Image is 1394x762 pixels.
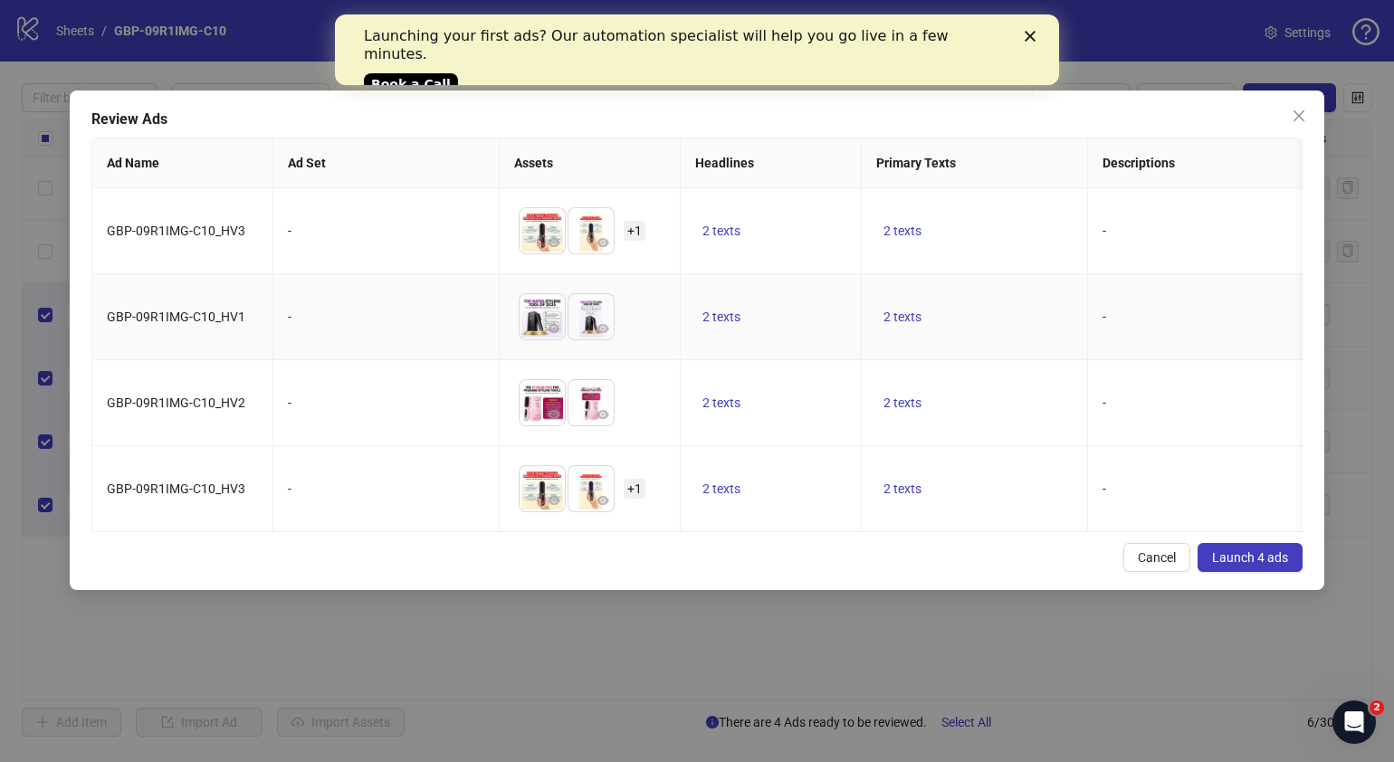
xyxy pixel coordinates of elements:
th: Headlines [681,138,862,188]
span: 2 texts [702,481,740,496]
th: Primary Texts [862,138,1088,188]
th: Ad Set [273,138,500,188]
div: Close [690,16,708,27]
img: Asset 1 [520,466,565,511]
span: eye [597,408,609,421]
span: eye [548,322,560,335]
button: 2 texts [695,306,748,328]
button: Preview [543,490,565,511]
img: Asset 2 [568,466,614,511]
span: GBP-09R1IMG-C10_HV2 [107,395,245,410]
span: - [1103,224,1106,238]
img: Asset 1 [520,294,565,339]
button: Preview [543,318,565,339]
div: - [288,393,484,413]
div: - [288,479,484,499]
button: 2 texts [695,478,748,500]
button: 2 texts [876,306,929,328]
span: Cancel [1138,550,1176,565]
button: Launch 4 ads [1198,543,1303,572]
button: Close [1284,101,1313,130]
span: 2 texts [702,224,740,238]
div: - [288,221,484,241]
span: eye [548,408,560,421]
button: 2 texts [695,220,748,242]
span: close [1292,109,1306,123]
span: - [1103,481,1106,496]
button: 2 texts [876,478,929,500]
button: Preview [543,404,565,425]
iframe: Intercom live chat banner [335,14,1059,85]
img: Asset 1 [520,208,565,253]
span: 2 texts [702,395,740,410]
span: GBP-09R1IMG-C10_HV1 [107,310,245,324]
span: eye [597,494,609,507]
th: Assets [500,138,681,188]
span: + 1 [624,479,645,499]
button: Preview [592,404,614,425]
div: - [288,307,484,327]
span: 2 texts [883,310,921,324]
span: 2 texts [702,310,740,324]
th: Descriptions [1088,138,1314,188]
img: Asset 2 [568,380,614,425]
button: Cancel [1123,543,1190,572]
iframe: Intercom live chat [1332,700,1376,744]
button: 2 texts [695,392,748,414]
a: Book a Call [29,59,123,81]
button: 2 texts [876,392,929,414]
span: eye [548,494,560,507]
span: GBP-09R1IMG-C10_HV3 [107,224,245,238]
span: - [1103,310,1106,324]
th: Ad Name [92,138,273,188]
img: Asset 2 [568,208,614,253]
button: Preview [592,232,614,253]
span: 2 texts [883,224,921,238]
span: + 1 [624,221,645,241]
span: Launch 4 ads [1212,550,1288,565]
button: Preview [543,232,565,253]
button: Preview [592,490,614,511]
button: Preview [592,318,614,339]
span: eye [597,236,609,249]
span: 2 [1370,700,1384,715]
div: Review Ads [91,109,1303,130]
span: eye [597,322,609,335]
span: GBP-09R1IMG-C10_HV3 [107,481,245,496]
span: - [1103,395,1106,410]
span: eye [548,236,560,249]
button: 2 texts [876,220,929,242]
img: Asset 1 [520,380,565,425]
span: 2 texts [883,481,921,496]
span: 2 texts [883,395,921,410]
img: Asset 2 [568,294,614,339]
